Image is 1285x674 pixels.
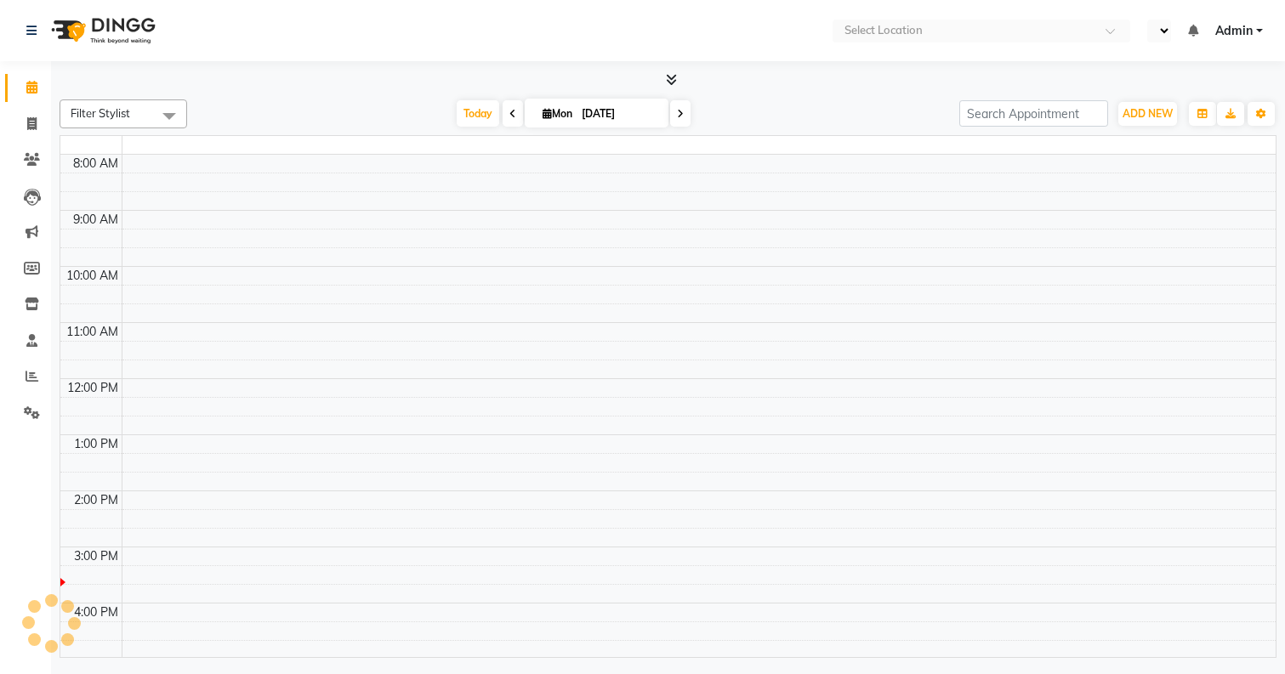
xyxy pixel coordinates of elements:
button: ADD NEW [1118,102,1177,126]
div: 3:00 PM [71,547,122,565]
img: logo [43,7,160,54]
div: 2:00 PM [71,491,122,509]
input: 2025-09-01 [577,101,662,127]
span: Admin [1215,22,1253,40]
div: 10:00 AM [63,267,122,285]
span: Mon [538,107,577,120]
div: 9:00 AM [70,211,122,229]
input: Search Appointment [959,100,1108,127]
div: 8:00 AM [70,155,122,173]
span: Today [457,100,499,127]
div: 12:00 PM [64,379,122,397]
div: Select Location [844,22,923,39]
div: 11:00 AM [63,323,122,341]
span: Filter Stylist [71,106,130,120]
span: ADD NEW [1123,107,1173,120]
div: 1:00 PM [71,435,122,453]
div: 4:00 PM [71,603,122,621]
